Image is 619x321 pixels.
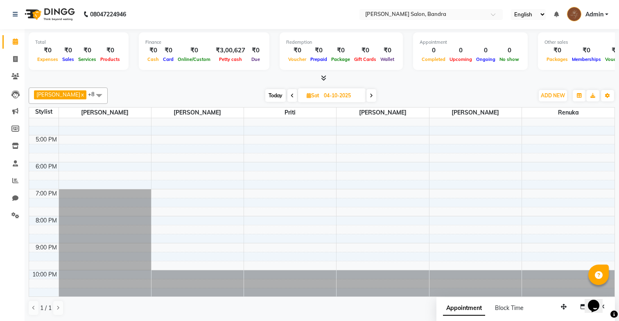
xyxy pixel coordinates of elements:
span: [PERSON_NAME] [151,108,244,118]
span: Gift Cards [352,56,378,62]
span: Packages [544,56,570,62]
span: Package [329,56,352,62]
span: Priti [244,108,336,118]
span: Services [76,56,98,62]
span: Voucher [286,56,308,62]
span: 1 / 1 [40,304,52,312]
iframe: chat widget [585,288,611,313]
div: 8:00 PM [34,216,59,225]
div: ₹0 [98,46,122,55]
div: ₹0 [145,46,161,55]
span: Renuka [522,108,614,118]
b: 08047224946 [90,3,126,26]
div: ₹0 [176,46,212,55]
span: Online/Custom [176,56,212,62]
span: +8 [88,91,101,97]
img: logo [21,3,77,26]
span: [PERSON_NAME] [36,91,80,98]
span: [PERSON_NAME] [337,108,429,118]
div: ₹0 [76,46,98,55]
span: Admin [585,10,603,19]
span: Completed [420,56,447,62]
div: Redemption [286,39,396,46]
div: ₹0 [161,46,176,55]
span: Card [161,56,176,62]
span: Products [98,56,122,62]
span: Expenses [35,56,60,62]
div: 5:00 PM [34,135,59,144]
span: Memberships [570,56,603,62]
div: ₹0 [378,46,396,55]
a: x [80,91,84,98]
div: ₹0 [35,46,60,55]
div: ₹0 [249,46,263,55]
div: Stylist [29,108,59,116]
div: ₹0 [544,46,570,55]
div: ₹0 [352,46,378,55]
div: 0 [497,46,521,55]
img: Admin [567,7,581,21]
div: 7:00 PM [34,189,59,198]
div: Total [35,39,122,46]
span: Sat [305,92,321,99]
span: Prepaid [308,56,329,62]
span: Sales [60,56,76,62]
div: Finance [145,39,263,46]
button: ADD NEW [539,90,567,101]
div: ₹0 [286,46,308,55]
span: [PERSON_NAME] [429,108,522,118]
span: ADD NEW [541,92,565,99]
span: Upcoming [447,56,474,62]
span: Cash [145,56,161,62]
div: ₹0 [60,46,76,55]
div: ₹0 [308,46,329,55]
div: 0 [420,46,447,55]
div: Appointment [420,39,521,46]
div: 10:00 PM [31,270,59,279]
span: Due [249,56,262,62]
div: ₹0 [329,46,352,55]
div: 0 [474,46,497,55]
div: 6:00 PM [34,162,59,171]
div: 0 [447,46,474,55]
input: 2025-10-04 [321,90,362,102]
div: ₹3,00,627 [212,46,249,55]
span: Block Time [495,304,524,312]
span: Today [265,89,286,102]
span: Wallet [378,56,396,62]
span: Ongoing [474,56,497,62]
span: No show [497,56,521,62]
div: 9:00 PM [34,243,59,252]
span: [PERSON_NAME] [59,108,151,118]
span: Appointment [443,301,485,316]
span: Petty cash [217,56,244,62]
div: ₹0 [570,46,603,55]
